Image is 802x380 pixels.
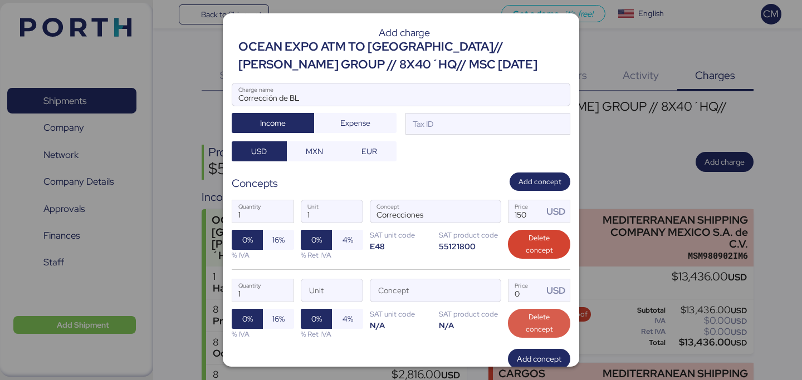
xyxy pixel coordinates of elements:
button: 16% [263,309,294,329]
input: Charge name [232,83,570,106]
div: % Ret IVA [301,329,363,339]
div: % Ret IVA [301,250,363,260]
span: 16% [272,312,285,325]
span: 0% [242,233,253,246]
button: USD [232,141,287,161]
button: ConceptConcept [477,282,501,305]
button: 0% [301,309,332,329]
div: Concepts [232,175,278,191]
span: 0% [311,233,322,246]
input: Price [508,200,543,223]
button: Add concept [510,172,570,191]
button: 0% [301,230,332,250]
div: SAT product code [439,230,501,240]
button: Income [232,113,314,133]
div: Add charge [238,28,570,38]
div: Tax ID [410,118,433,130]
button: Expense [314,113,397,133]
button: MXN [287,141,342,161]
div: OCEAN EXPO ATM TO [GEOGRAPHIC_DATA]// [PERSON_NAME] GROUP // 8X40´HQ// MSC [DATE] [238,38,570,74]
button: Add concept [508,349,570,369]
button: 4% [332,230,363,250]
div: N/A [370,320,432,330]
span: MXN [306,145,323,158]
span: 4% [343,233,353,246]
button: 4% [332,309,363,329]
input: Price [508,279,543,302]
span: 0% [311,312,322,325]
span: Income [260,116,286,130]
div: SAT product code [439,309,501,319]
button: 0% [232,230,263,250]
input: Concept [370,200,474,223]
button: ConceptConcept [477,203,501,226]
span: USD [251,145,267,158]
div: SAT unit code [370,309,432,319]
input: Unit [301,200,363,223]
span: Expense [340,116,370,130]
span: 16% [272,233,285,246]
span: Add concept [519,176,561,188]
span: EUR [361,145,377,158]
button: EUR [341,141,397,161]
div: USD [546,284,570,298]
input: Concept [370,279,474,302]
div: % IVA [232,250,294,260]
div: USD [546,205,570,219]
div: E48 [370,241,432,251]
div: SAT unit code [370,230,432,240]
span: Delete concept [517,232,561,256]
button: Delete concept [508,309,570,338]
input: Quantity [232,279,294,302]
button: 16% [263,230,294,250]
div: 55121800 [439,241,501,251]
input: Quantity [232,200,294,223]
input: Unit [301,279,363,302]
span: Delete concept [517,311,561,335]
button: Delete concept [508,230,570,259]
button: 0% [232,309,263,329]
span: Add concept [517,352,561,366]
div: % IVA [232,329,294,339]
span: 4% [343,312,353,325]
div: N/A [439,320,501,330]
span: 0% [242,312,253,325]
